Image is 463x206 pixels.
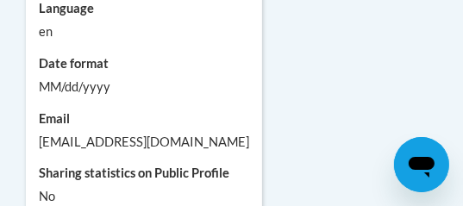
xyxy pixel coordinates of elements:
[39,22,249,41] div: en
[39,187,249,206] div: No
[39,109,249,128] label: Email
[39,133,249,152] div: [EMAIL_ADDRESS][DOMAIN_NAME]
[39,78,249,97] div: MM/dd/yyyy
[39,164,249,183] label: Sharing statistics on Public Profile
[39,54,249,73] label: Date format
[394,137,449,192] iframe: Button to launch messaging window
